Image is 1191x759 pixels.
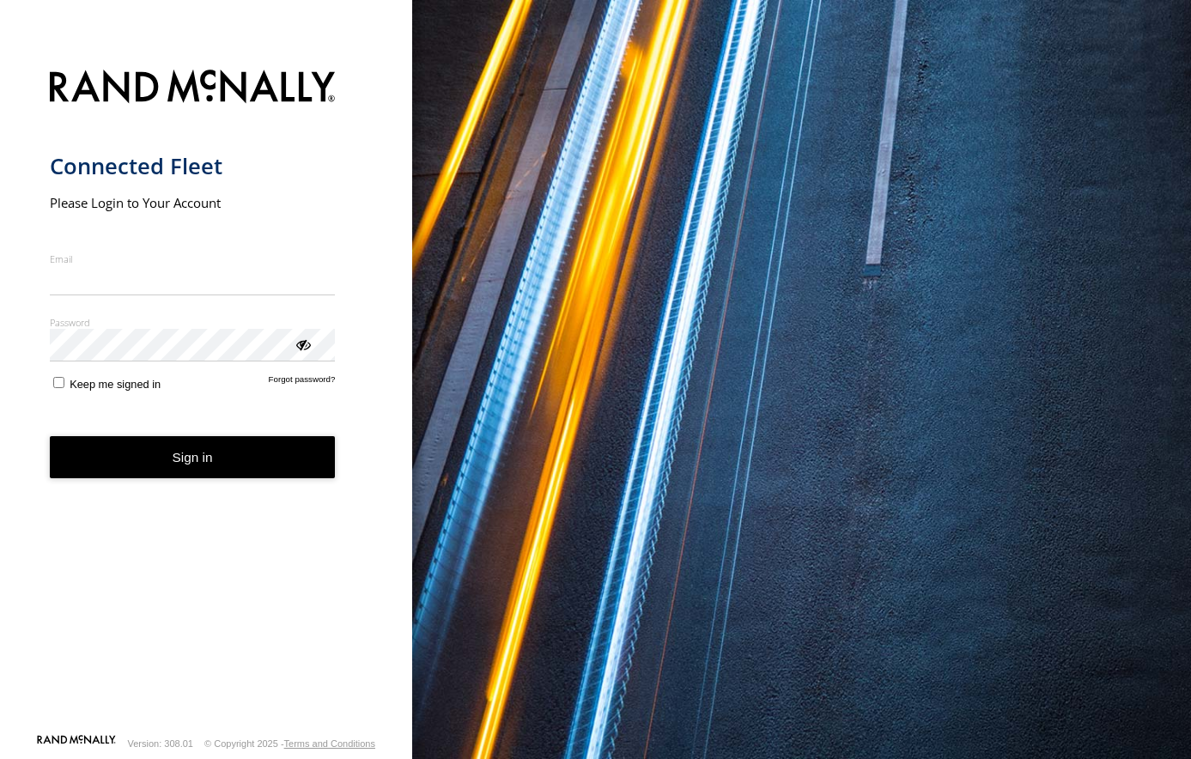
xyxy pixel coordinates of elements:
a: Terms and Conditions [284,738,375,749]
div: Version: 308.01 [128,738,193,749]
h2: Please Login to Your Account [50,194,336,211]
a: Forgot password? [269,374,336,391]
input: Keep me signed in [53,377,64,388]
img: Rand McNally [50,66,336,110]
form: main [50,59,363,733]
div: ViewPassword [294,335,311,352]
button: Sign in [50,436,336,478]
label: Password [50,316,336,329]
span: Keep me signed in [70,378,161,391]
a: Visit our Website [37,735,116,752]
h1: Connected Fleet [50,152,336,180]
div: © Copyright 2025 - [204,738,375,749]
label: Email [50,252,336,265]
